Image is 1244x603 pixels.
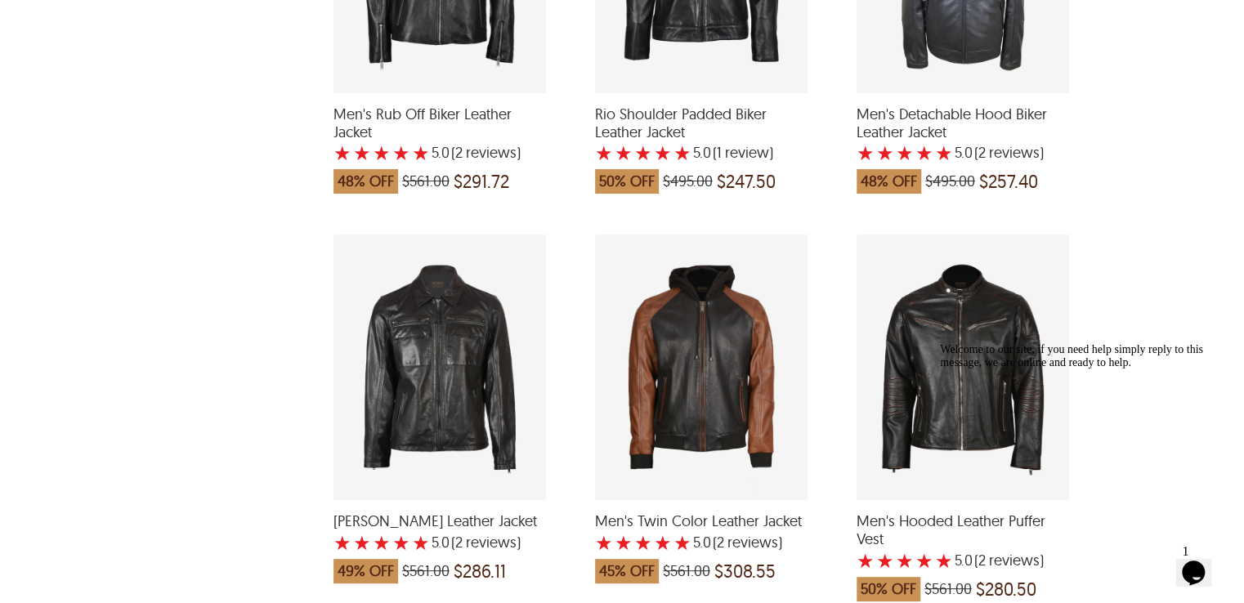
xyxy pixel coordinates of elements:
[333,105,546,141] span: Men's Rub Off Biker Leather Jacket
[654,534,672,551] label: 4 rating
[935,145,953,161] label: 5 rating
[595,145,613,161] label: 1 rating
[876,145,894,161] label: 2 rating
[333,512,546,530] span: Liam Biker Leather Jacket
[392,145,410,161] label: 4 rating
[333,169,398,194] span: 48% OFF
[402,173,450,190] span: $561.00
[333,489,546,592] a: Liam Biker Leather Jacket with a 5 Star Rating 2 Product Review which was at a price of $561.00, ...
[333,83,546,202] a: Men's Rub Off Biker Leather Jacket with a 5 Star Rating 2 Product Review which was at a price of ...
[463,534,517,551] span: reviews
[333,145,351,161] label: 1 rating
[925,173,975,190] span: $495.00
[432,534,450,551] label: 5.0
[986,552,1040,569] span: reviews
[713,534,724,551] span: (2
[432,145,450,161] label: 5.0
[454,563,506,579] span: $286.11
[974,552,986,569] span: (2
[915,552,933,569] label: 4 rating
[412,534,430,551] label: 5 rating
[713,145,722,161] span: (1
[333,534,351,551] label: 1 rating
[353,145,371,161] label: 2 rating
[654,145,672,161] label: 4 rating
[924,581,972,597] span: $561.00
[915,145,933,161] label: 4 rating
[663,173,713,190] span: $495.00
[713,534,782,551] span: )
[595,83,808,202] a: Rio Shoulder Padded Biker Leather Jacket with a 5 Star Rating 1 Product Review which was at a pri...
[896,145,914,161] label: 3 rating
[857,552,875,569] label: 1 rating
[722,145,769,161] span: review
[857,145,875,161] label: 1 rating
[717,173,776,190] span: $247.50
[7,7,270,32] span: Welcome to our site, if you need help simply reply to this message, we are online and ready to help.
[595,559,659,583] span: 45% OFF
[857,83,1069,202] a: Men's Detachable Hood Biker Leather Jacket with a 5 Star Rating 2 Product Review which was at a p...
[463,145,517,161] span: reviews
[663,563,710,579] span: $561.00
[451,145,463,161] span: (2
[451,534,463,551] span: (2
[373,534,391,551] label: 3 rating
[412,145,430,161] label: 5 rating
[634,145,652,161] label: 3 rating
[451,534,521,551] span: )
[1175,538,1228,587] iframe: chat widget
[857,105,1069,141] span: Men's Detachable Hood Biker Leather Jacket
[595,534,613,551] label: 1 rating
[714,563,776,579] span: $308.55
[595,105,808,141] span: Rio Shoulder Padded Biker Leather Jacket
[974,552,1044,569] span: )
[333,559,398,583] span: 49% OFF
[955,145,973,161] label: 5.0
[693,145,711,161] label: 5.0
[974,145,986,161] span: (2
[724,534,778,551] span: reviews
[392,534,410,551] label: 4 rating
[876,552,894,569] label: 2 rating
[595,489,808,592] a: Men's Twin Color Leather Jacket with a 5 Star Rating 2 Product Review which was at a price of $56...
[896,552,914,569] label: 3 rating
[713,145,773,161] span: )
[451,145,521,161] span: )
[857,512,1069,547] span: Men's Hooded Leather Puffer Vest
[673,145,691,161] label: 5 rating
[693,534,711,551] label: 5.0
[615,534,633,551] label: 2 rating
[857,577,920,601] span: 50% OFF
[974,145,1044,161] span: )
[353,534,371,551] label: 2 rating
[595,512,808,530] span: Men's Twin Color Leather Jacket
[976,581,1036,597] span: $280.50
[402,563,450,579] span: $561.00
[634,534,652,551] label: 3 rating
[373,145,391,161] label: 3 rating
[935,552,953,569] label: 5 rating
[595,169,659,194] span: 50% OFF
[979,173,1038,190] span: $257.40
[7,7,301,33] div: Welcome to our site, if you need help simply reply to this message, we are online and ready to help.
[673,534,691,551] label: 5 rating
[857,169,921,194] span: 48% OFF
[615,145,633,161] label: 2 rating
[454,173,509,190] span: $291.72
[933,337,1228,529] iframe: chat widget
[986,145,1040,161] span: reviews
[955,552,973,569] label: 5.0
